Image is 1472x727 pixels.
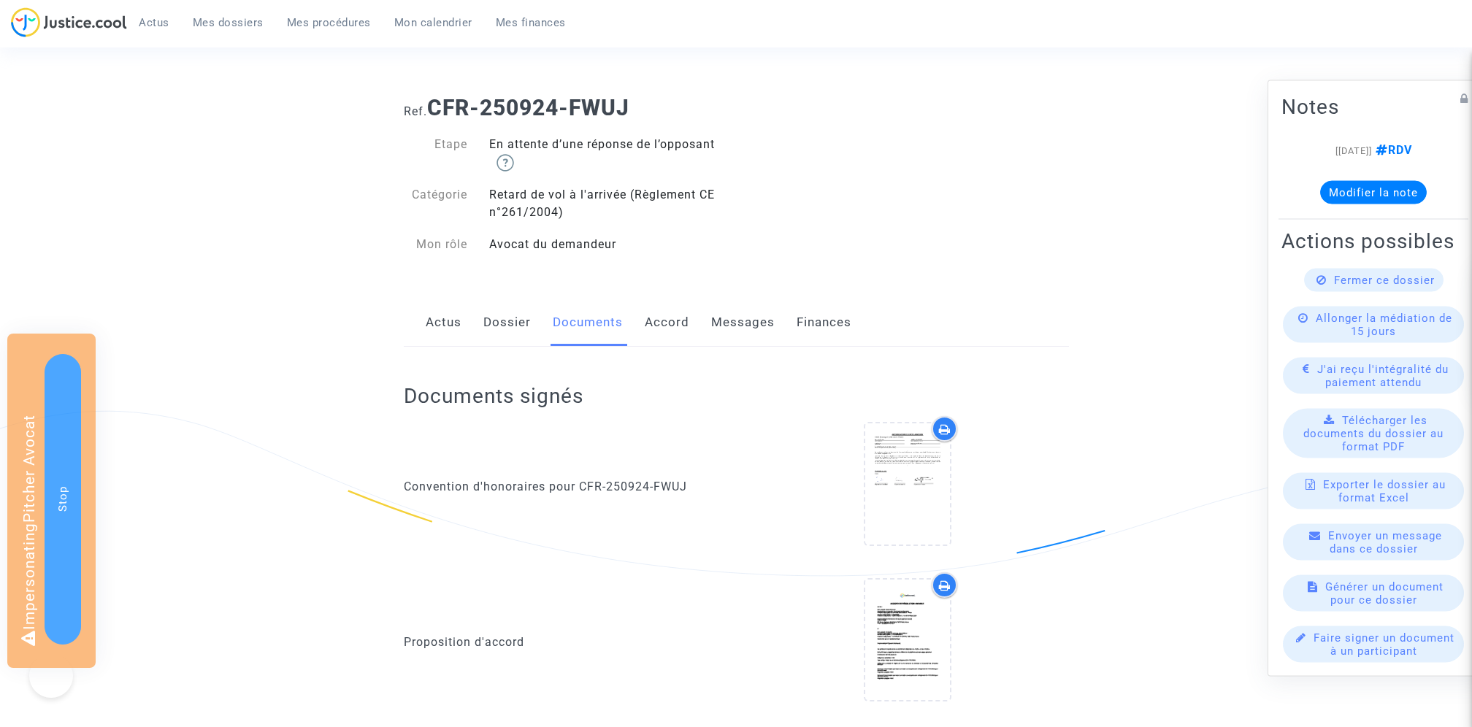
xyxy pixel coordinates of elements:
h2: Documents signés [404,383,583,409]
span: Exporter le dossier au format Excel [1323,478,1446,504]
span: Envoyer un message dans ce dossier [1328,529,1442,555]
div: Retard de vol à l'arrivée (Règlement CE n°261/2004) [478,186,736,221]
a: Actus [127,12,181,34]
a: Finances [797,299,851,347]
div: Mon rôle [393,236,479,253]
img: help.svg [497,154,514,172]
span: Allonger la médiation de 15 jours [1316,312,1452,338]
div: En attente d’une réponse de l’opposant [478,136,736,172]
a: Actus [426,299,461,347]
a: Documents [553,299,623,347]
span: Télécharger les documents du dossier au format PDF [1303,414,1444,453]
div: Etape [393,136,479,172]
span: Mes procédures [287,16,371,29]
div: Proposition d'accord [404,634,726,651]
span: Faire signer un document à un participant [1314,631,1454,658]
h2: Notes [1281,94,1465,120]
span: RDV [1372,143,1412,157]
b: CFR-250924-FWUJ [427,95,629,120]
a: Messages [711,299,775,347]
img: jc-logo.svg [11,7,127,37]
div: Avocat du demandeur [478,236,736,253]
a: Mes procédures [275,12,383,34]
span: J'ai reçu l'intégralité du paiement attendu [1317,363,1449,389]
div: Catégorie [393,186,479,221]
span: Ref. [404,104,427,118]
span: Mes finances [496,16,566,29]
span: Actus [139,16,169,29]
span: Mon calendrier [394,16,472,29]
button: Modifier la note [1320,181,1427,204]
iframe: Help Scout Beacon - Open [29,654,73,698]
a: Mes finances [484,12,578,34]
a: Dossier [483,299,531,347]
div: Impersonating [7,334,96,668]
div: Convention d'honoraires pour CFR-250924-FWUJ [404,478,726,496]
h2: Actions possibles [1281,228,1465,254]
a: Mes dossiers [181,12,275,34]
span: Générer un document pour ce dossier [1325,580,1444,607]
a: Mon calendrier [383,12,484,34]
span: Stop [56,486,69,512]
a: Accord [645,299,689,347]
span: Mes dossiers [193,16,264,29]
span: [[DATE]] [1335,145,1372,156]
button: Stop [45,354,81,645]
span: Fermer ce dossier [1334,274,1435,287]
